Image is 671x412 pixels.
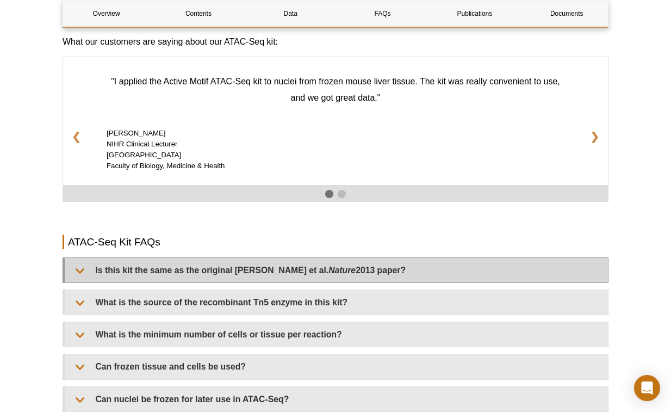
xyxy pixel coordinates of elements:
h3: What our customers are saying about our ATAC-Seq kit: [63,35,608,48]
summary: Is this kit the same as the original [PERSON_NAME] et al.Nature2013 paper? [65,258,608,282]
a: Data [247,1,334,27]
em: Nature [328,266,356,275]
a: ❮ [63,122,90,151]
a: FAQs [339,1,426,27]
summary: What is the source of the recombinant Tn5 enzyme in this kit? [65,290,608,315]
summary: What is the minimum number of cells or tissue per reaction? [65,322,608,347]
a: Publications [431,1,518,27]
a: ❯ [581,122,608,151]
div: Open Intercom Messenger [634,375,660,401]
a: Overview [63,1,150,27]
a: Documents [524,1,610,27]
p: [PERSON_NAME] NIHR Clinical Lecturer [GEOGRAPHIC_DATA] Faculty of Biology, Medicine & Health [107,128,564,171]
summary: Can nuclei be frozen for later use in ATAC-Seq? [65,387,608,411]
h2: ATAC-Seq Kit FAQs [63,235,608,249]
summary: Can frozen tissue and cells be used? [65,354,608,379]
q: "I applied the Active Motif ATAC-Seq kit to nuclei from frozen mouse liver tissue. The kit was re... [111,77,560,102]
a: Contents [155,1,241,27]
